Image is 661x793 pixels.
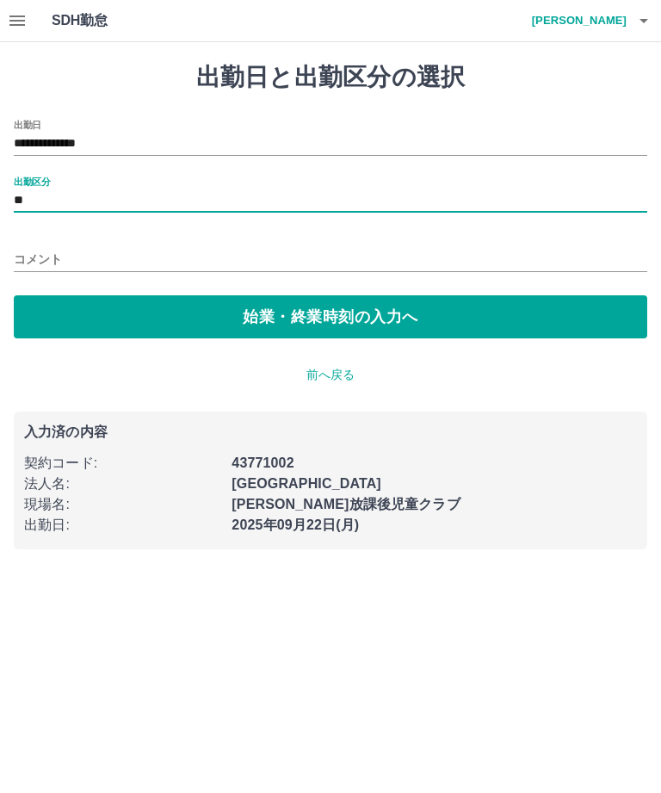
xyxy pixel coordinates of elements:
[24,474,221,494] p: 法人名 :
[232,517,359,532] b: 2025年09月22日(月)
[24,515,221,536] p: 出勤日 :
[24,453,221,474] p: 契約コード :
[14,366,647,384] p: 前へ戻る
[14,63,647,92] h1: 出勤日と出勤区分の選択
[14,175,50,188] label: 出勤区分
[232,455,293,470] b: 43771002
[232,497,460,511] b: [PERSON_NAME]放課後児童クラブ
[24,494,221,515] p: 現場名 :
[232,476,381,491] b: [GEOGRAPHIC_DATA]
[24,425,637,439] p: 入力済の内容
[14,295,647,338] button: 始業・終業時刻の入力へ
[14,118,41,131] label: 出勤日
